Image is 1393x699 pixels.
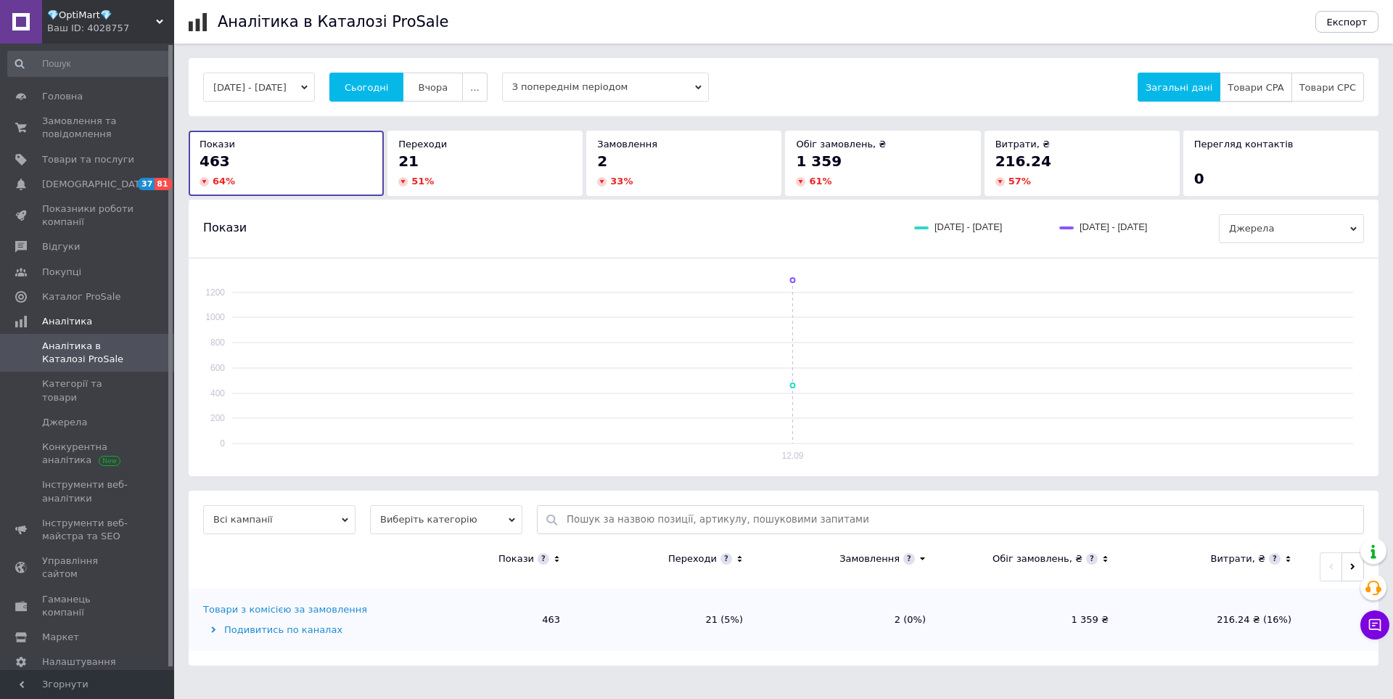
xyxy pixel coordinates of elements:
[781,451,803,461] text: 12.09
[370,505,522,534] span: Виберіть категорію
[418,82,448,93] span: Вчора
[42,340,134,366] span: Аналітика в Каталозі ProSale
[42,631,79,644] span: Маркет
[210,388,225,398] text: 400
[1299,82,1356,93] span: Товари CPC
[42,178,149,191] span: [DEMOGRAPHIC_DATA]
[210,413,225,423] text: 200
[1228,82,1283,93] span: Товари CPA
[403,73,463,102] button: Вчора
[1291,73,1364,102] button: Товари CPC
[796,139,886,150] span: Обіг замовлень, ₴
[155,178,171,190] span: 81
[345,82,389,93] span: Сьогодні
[42,441,134,467] span: Конкурентна аналітика
[210,363,225,373] text: 600
[42,240,80,253] span: Відгуки
[1194,139,1294,150] span: Перегляд контактів
[398,139,447,150] span: Переходи
[1210,552,1265,565] div: Витрати, ₴
[411,176,434,187] span: 51 %
[200,139,235,150] span: Покази
[42,478,134,504] span: Інструменти веб-аналітики
[940,589,1123,651] td: 1 359 ₴
[993,552,1082,565] div: Обіг замовлень, ₴
[398,152,419,170] span: 21
[203,603,367,616] div: Товари з комісією за замовлення
[809,176,831,187] span: 61 %
[7,51,171,77] input: Пошук
[1219,214,1364,243] span: Джерела
[1194,170,1204,187] span: 0
[1220,73,1291,102] button: Товари CPA
[42,655,116,669] span: Налаштування
[203,220,247,236] span: Покази
[597,152,607,170] span: 2
[1138,73,1220,102] button: Загальні дані
[205,312,225,322] text: 1000
[203,73,315,102] button: [DATE] - [DATE]
[1315,11,1379,33] button: Експорт
[200,152,230,170] span: 463
[757,589,940,651] td: 2 (0%)
[329,73,404,102] button: Сьогодні
[42,517,134,543] span: Інструменти веб-майстра та SEO
[1008,176,1031,187] span: 57 %
[42,416,87,429] span: Джерела
[203,505,356,534] span: Всі кампанії
[995,139,1051,150] span: Витрати, ₴
[42,90,83,103] span: Головна
[210,338,225,348] text: 800
[138,178,155,190] span: 37
[1327,17,1368,28] span: Експорт
[213,176,235,187] span: 64 %
[1360,610,1389,639] button: Чат з покупцем
[47,22,174,35] div: Ваш ID: 4028757
[597,139,657,150] span: Замовлення
[668,552,717,565] div: Переходи
[42,555,134,581] span: Управління сайтом
[839,552,900,565] div: Замовлення
[796,152,842,170] span: 1 359
[462,73,487,102] button: ...
[47,9,156,22] span: 💎OptiMart💎
[42,377,134,404] span: Категорії та товари
[220,438,225,449] text: 0
[203,624,388,637] div: Подивитись по каналах
[42,266,81,279] span: Покупці
[392,589,575,651] td: 463
[610,176,633,187] span: 33 %
[42,203,134,229] span: Показники роботи компанії
[575,589,757,651] td: 21 (5%)
[42,315,92,328] span: Аналітика
[205,287,225,298] text: 1200
[567,506,1356,534] input: Пошук за назвою позиції, артикулу, пошуковими запитами
[498,552,534,565] div: Покази
[470,82,479,93] span: ...
[1146,82,1212,93] span: Загальні дані
[218,13,448,30] h1: Аналітика в Каталозі ProSale
[502,73,709,102] span: З попереднім періодом
[42,115,134,141] span: Замовлення та повідомлення
[1123,589,1306,651] td: 216.24 ₴ (16%)
[42,593,134,619] span: Гаманець компанії
[995,152,1051,170] span: 216.24
[42,290,120,303] span: Каталог ProSale
[42,153,134,166] span: Товари та послуги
